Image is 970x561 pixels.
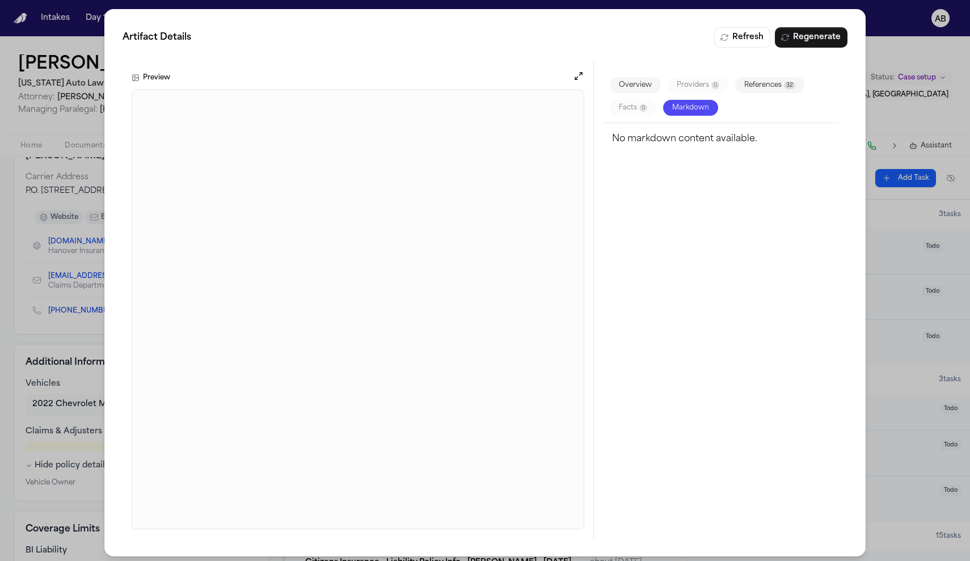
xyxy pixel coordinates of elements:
span: 0 [639,104,647,112]
button: Open preview [573,70,584,82]
button: Open preview [573,70,584,85]
button: Overview [610,77,661,93]
button: Refresh Digest [714,27,770,48]
h3: Preview [143,73,170,82]
span: 32 [784,82,795,89]
button: Regenerate Digest [775,27,847,48]
div: No markdown content available. [612,132,829,146]
span: Artifact Details [123,31,191,44]
button: Providers0 [668,77,728,93]
button: Markdown [663,100,718,116]
span: 0 [711,82,719,89]
button: Facts0 [610,100,656,116]
iframe: K. Williamson - 3P LOR to Citizens Insurance Company of the Midwest - 9.5.25 [132,90,584,529]
button: References32 [735,77,804,93]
